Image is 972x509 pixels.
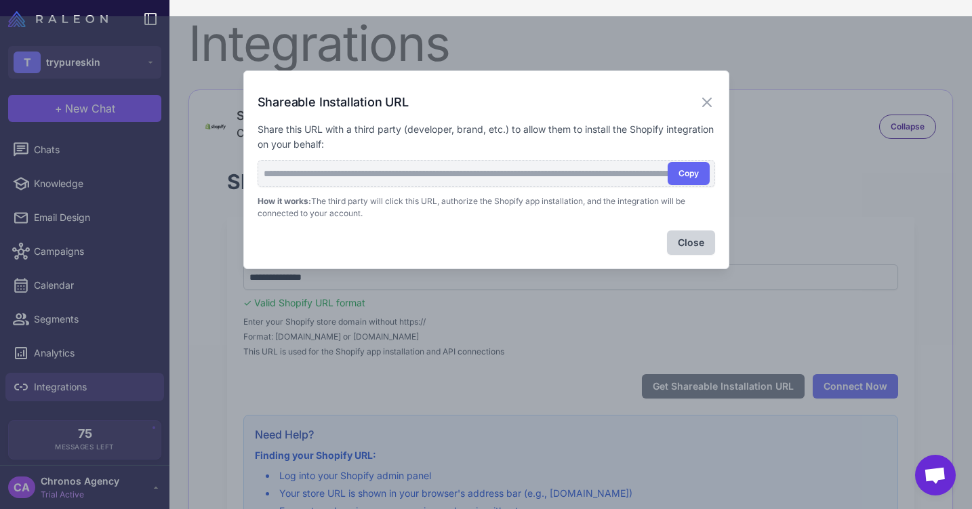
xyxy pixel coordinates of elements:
[258,195,715,220] p: The third party will click this URL, authorize the Shopify app installation, and the integration ...
[667,230,715,255] button: Close
[258,122,715,152] p: Share this URL with a third party (developer, brand, etc.) to allow them to install the Shopify i...
[915,455,956,495] a: Open chat
[8,11,113,27] a: Raleon Logo
[258,93,409,111] h3: Shareable Installation URL
[258,196,311,206] strong: How it works:
[8,11,108,27] img: Raleon Logo
[668,162,710,185] button: Copy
